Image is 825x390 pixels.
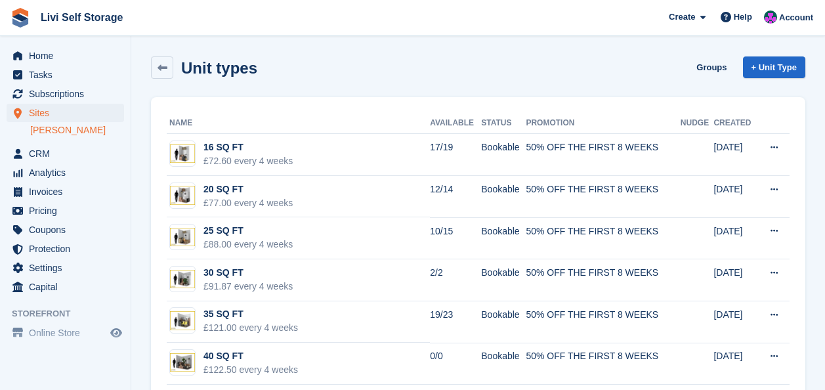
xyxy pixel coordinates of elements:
td: 19/23 [430,301,481,343]
div: £72.60 every 4 weeks [203,154,293,168]
td: 50% OFF THE FIRST 8 WEEKS [526,259,680,301]
td: 50% OFF THE FIRST 8 WEEKS [526,301,680,343]
th: Created [713,113,757,134]
div: £122.50 every 4 weeks [203,363,298,377]
span: Settings [29,259,108,277]
img: 40-sqft-unit.jpg [170,353,195,372]
td: 50% OFF THE FIRST 8 WEEKS [526,217,680,259]
td: 50% OFF THE FIRST 8 WEEKS [526,343,680,385]
span: Analytics [29,163,108,182]
span: Capital [29,278,108,296]
a: menu [7,163,124,182]
a: menu [7,66,124,84]
a: Livi Self Storage [35,7,128,28]
a: menu [7,104,124,122]
th: Promotion [526,113,680,134]
div: 30 SQ FT [203,266,293,280]
span: CRM [29,144,108,163]
td: [DATE] [713,217,757,259]
div: 35 SQ FT [203,307,298,321]
a: menu [7,259,124,277]
th: Status [481,113,526,134]
div: £121.00 every 4 weeks [203,321,298,335]
td: Bookable [481,176,526,218]
a: menu [7,202,124,220]
td: [DATE] [713,301,757,343]
span: Online Store [29,324,108,342]
a: menu [7,240,124,258]
span: Coupons [29,221,108,239]
span: Home [29,47,108,65]
div: 16 SQ FT [203,141,293,154]
span: Help [734,11,752,24]
span: Subscriptions [29,85,108,103]
td: Bookable [481,343,526,385]
td: [DATE] [713,134,757,176]
img: stora-icon-8386f47178a22dfd0bd8f6a31ec36ba5ce8667c1dd55bd0f319d3a0aa187defe.svg [11,8,30,28]
a: menu [7,85,124,103]
th: Available [430,113,481,134]
td: 50% OFF THE FIRST 8 WEEKS [526,134,680,176]
span: Invoices [29,183,108,201]
img: 20-sqft-unit.jpg [170,186,195,205]
td: Bookable [481,217,526,259]
td: 0/0 [430,343,481,385]
th: Nudge [681,113,714,134]
td: 10/15 [430,217,481,259]
td: Bookable [481,259,526,301]
img: 25-sqft-unit.jpg [170,228,195,247]
span: Protection [29,240,108,258]
a: [PERSON_NAME] [30,124,124,137]
span: Pricing [29,202,108,220]
td: 50% OFF THE FIRST 8 WEEKS [526,176,680,218]
td: 12/14 [430,176,481,218]
a: Groups [691,56,732,78]
td: 17/19 [430,134,481,176]
span: Sites [29,104,108,122]
a: menu [7,47,124,65]
a: menu [7,221,124,239]
div: 25 SQ FT [203,224,293,238]
div: £77.00 every 4 weeks [203,196,293,210]
td: Bookable [481,134,526,176]
td: 2/2 [430,259,481,301]
img: Graham Cameron [764,11,777,24]
img: 35-sqft-unit.jpg [170,311,195,330]
span: Storefront [12,307,131,320]
span: Tasks [29,66,108,84]
span: Account [779,11,813,24]
div: 40 SQ FT [203,349,298,363]
div: £91.87 every 4 weeks [203,280,293,293]
div: 20 SQ FT [203,183,293,196]
a: menu [7,278,124,296]
a: Preview store [108,325,124,341]
td: [DATE] [713,343,757,385]
span: Create [669,11,695,24]
a: + Unit Type [743,56,805,78]
td: [DATE] [713,259,757,301]
img: 15-sqft-unit.jpg [170,144,195,163]
h2: Unit types [181,59,257,77]
div: £88.00 every 4 weeks [203,238,293,251]
td: [DATE] [713,176,757,218]
a: menu [7,324,124,342]
a: menu [7,144,124,163]
th: Name [167,113,430,134]
img: 30-sqft-unit.jpg [170,270,195,289]
a: menu [7,183,124,201]
td: Bookable [481,301,526,343]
